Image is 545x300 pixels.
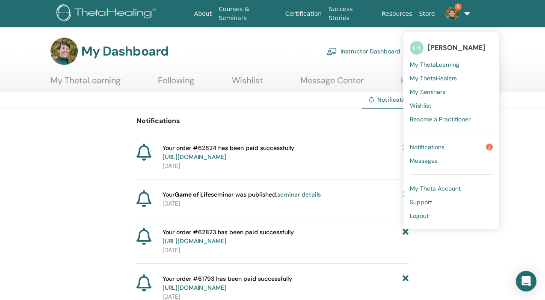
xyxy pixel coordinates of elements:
a: My Seminars [410,85,493,99]
p: [DATE] [163,162,409,171]
ul: 3 [403,32,499,229]
span: Messages [410,157,438,165]
a: Wishlist [410,99,493,112]
span: Your seminar was published. [163,190,321,199]
span: [PERSON_NAME] [428,43,485,52]
a: Wishlist [232,75,263,92]
a: Support [410,195,493,209]
img: default.jpg [50,38,78,65]
span: Notifications [377,96,414,103]
a: Resources [378,6,416,22]
img: logo.png [56,4,159,24]
a: Courses & Seminars [215,1,282,26]
span: 3 [486,144,493,150]
a: Store [416,6,438,22]
a: Notifications3 [410,140,493,154]
a: Messages [410,154,493,168]
a: Logout [410,209,493,223]
span: My Seminars [410,88,445,96]
a: My ThetaHealers [410,71,493,85]
span: My ThetaHealers [410,74,457,82]
a: Become a Practitioner [410,112,493,126]
a: My ThetaLearning [410,58,493,71]
a: Message Center [300,75,364,92]
span: My Theta Account [410,185,461,192]
p: [DATE] [163,246,409,255]
a: Certification [282,6,325,22]
span: Your order #62823 has been paid successfully [163,228,294,246]
span: Your order #61793 has been paid successfully [163,274,292,292]
h3: My Dashboard [81,44,169,59]
a: Following [158,75,194,92]
span: Support [410,198,432,206]
span: Your order #62824 has been paid successfully [163,144,294,162]
span: Notifications [410,143,444,151]
span: 3 [455,3,462,10]
a: LH[PERSON_NAME] [410,38,493,58]
span: Wishlist [410,102,431,109]
a: About [191,6,215,22]
span: My ThetaLearning [410,61,459,68]
img: chalkboard-teacher.svg [327,47,337,55]
a: [URL][DOMAIN_NAME] [163,153,226,161]
strong: Game of Life [175,191,211,198]
a: Instructor Dashboard [327,42,400,61]
img: default.jpg [445,7,459,21]
p: [DATE] [163,199,409,208]
span: Become a Practitioner [410,115,471,123]
a: [URL][DOMAIN_NAME] [163,284,226,291]
a: My Theta Account [410,182,493,195]
span: Logout [410,212,429,220]
p: Notifications [136,116,409,126]
a: Success Stories [325,1,378,26]
span: LH [410,41,424,55]
a: [URL][DOMAIN_NAME] [163,237,226,245]
a: Help & Resources [401,75,470,92]
a: seminar details [277,191,321,198]
a: My ThetaLearning [50,75,121,92]
div: Open Intercom Messenger [516,271,536,291]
